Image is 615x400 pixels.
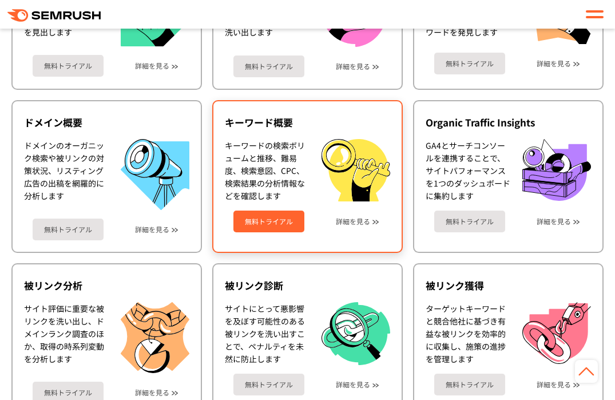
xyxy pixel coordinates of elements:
a: 詳細を見る [336,217,370,225]
a: 無料トライアル [434,53,505,74]
a: 詳細を見る [135,62,169,70]
div: キーワードの検索ボリュームと推移、難易度、検索意図、CPC、検索結果の分析情報などを確認します [225,139,310,202]
a: 無料トライアル [434,211,505,232]
a: 無料トライアル [233,374,304,395]
a: 詳細を見る [336,381,370,389]
img: 被リンク分析 [121,302,189,373]
img: ドメイン概要 [121,139,189,210]
a: 詳細を見る [336,62,370,70]
div: ドメインのオーガニック検索や被リンクの対策状況、リスティング広告の出稿を網羅的に分析します [24,139,109,210]
a: 無料トライアル [33,219,104,240]
div: サイト評価に重要な被リンクを洗い出し、ドメインランク調査のほか、取得の時系列変動を分析します [24,302,109,373]
a: 無料トライアル [434,374,505,395]
div: 被リンク獲得 [426,279,591,292]
img: 被リンク獲得 [522,302,591,364]
div: Organic Traffic Insights [426,116,591,129]
img: Organic Traffic Insights [522,139,591,201]
a: 詳細を見る [537,381,571,389]
a: 無料トライアル [233,56,304,77]
a: 無料トライアル [33,55,104,77]
a: 詳細を見る [135,389,169,397]
a: 詳細を見る [537,217,571,225]
div: ターゲットキーワードと競合他社に基づき有益な被リンクを効率的に収集し、施策の進捗を管理します [426,302,511,365]
div: ドメイン概要 [24,116,189,129]
div: 被リンク診断 [225,279,390,292]
div: GA4とサーチコンソールを連携することで、サイトパフォーマンスを1つのダッシュボードに集約します [426,139,511,202]
a: 詳細を見る [135,225,169,233]
img: 被リンク診断 [322,302,390,366]
a: 詳細を見る [537,60,571,68]
div: サイトにとって悪影響を及ぼす可能性のある被リンクを洗い出すことで、ペナルティを未然に防止します [225,302,310,366]
a: 無料トライアル [233,211,304,232]
div: キーワード概要 [225,116,390,129]
img: キーワード概要 [322,139,390,201]
div: 被リンク分析 [24,279,189,292]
